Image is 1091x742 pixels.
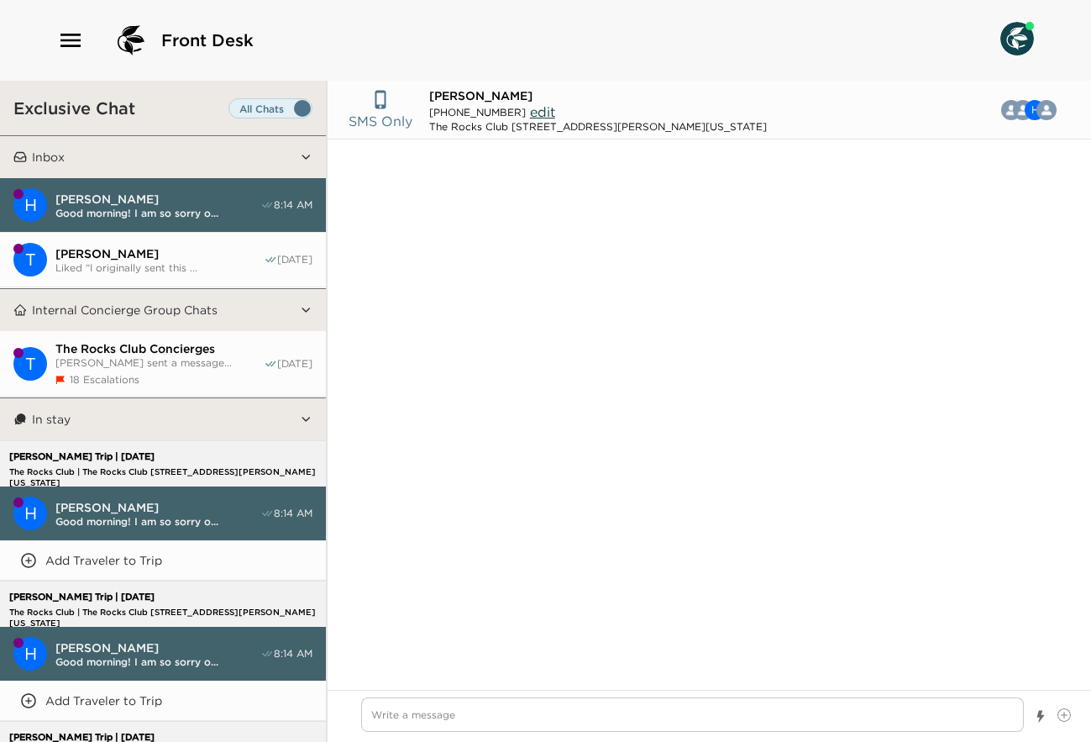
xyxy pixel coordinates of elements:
p: Internal Concierge Group Chats [32,303,218,318]
span: [PERSON_NAME] [55,500,260,515]
textarea: Write a message [361,697,1024,732]
span: Front Desk [161,29,254,52]
button: THCL [994,93,1070,127]
span: [DATE] [277,357,312,371]
div: Hannah Holloway [13,497,47,530]
img: User [1000,22,1034,55]
span: The Rocks Club Concierges [55,341,264,356]
div: The Rocks Club [STREET_ADDRESS][PERSON_NAME][US_STATE] [429,120,767,133]
div: H [13,637,47,671]
span: Good morning! I am so sorry o... [55,655,260,668]
span: [PERSON_NAME] [55,246,264,261]
p: Add Traveler to Trip [45,693,162,708]
span: [PERSON_NAME] [55,640,260,655]
p: [PERSON_NAME] Trip | [DATE] [5,451,368,462]
div: Hannah Holloway [13,637,47,671]
span: Good morning! I am so sorry o... [55,207,260,219]
span: [PERSON_NAME] [429,88,532,103]
div: Hannah Holloway [13,188,47,222]
h3: Exclusive Chat [13,97,135,118]
p: In stay [32,412,71,427]
span: Good morning! I am so sorry o... [55,515,260,528]
span: 8:14 AM [274,647,312,660]
img: logo [111,20,151,61]
span: edit [530,103,555,120]
span: [PERSON_NAME] sent a message... [55,356,264,369]
span: Liked “I originally sent this ... [55,261,264,274]
p: Inbox [32,150,65,165]
div: T [13,243,47,276]
button: Inbox [27,136,300,178]
span: [DATE] [277,253,312,266]
span: 8:14 AM [274,198,312,212]
span: 18 Escalations [70,373,139,386]
span: 8:14 AM [274,507,312,520]
p: [PERSON_NAME] Trip | [DATE] [5,592,368,603]
div: H [13,497,47,530]
p: SMS Only [349,111,412,131]
img: T [1036,100,1057,120]
button: In stay [27,398,300,440]
div: H [13,188,47,222]
label: Set all destinations [228,98,312,118]
p: The Rocks Club | The Rocks Club [STREET_ADDRESS][PERSON_NAME][US_STATE] [5,466,368,477]
div: T [13,347,47,381]
p: The Rocks Club | The Rocks Club [STREET_ADDRESS][PERSON_NAME][US_STATE] [5,607,368,618]
div: The Rocks Club Concierge Team [1036,100,1057,120]
div: The Rocks Club [13,347,47,381]
span: [PHONE_NUMBER] [429,106,526,118]
p: Add Traveler to Trip [45,553,162,568]
button: Internal Concierge Group Chats [27,289,300,331]
span: [PERSON_NAME] [55,192,260,207]
button: Show templates [1035,702,1046,731]
div: Todd Harris [13,243,47,276]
